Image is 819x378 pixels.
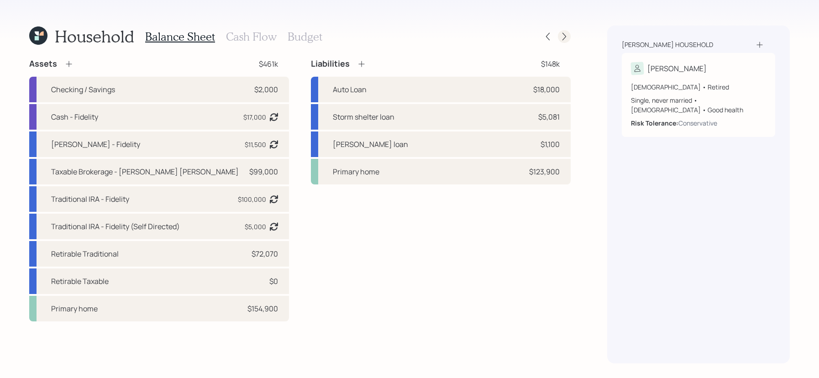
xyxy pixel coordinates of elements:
[51,194,129,205] div: Traditional IRA - Fidelity
[259,58,278,69] div: $461k
[29,59,57,69] h4: Assets
[541,139,560,150] div: $1,100
[529,166,560,177] div: $123,900
[51,139,140,150] div: [PERSON_NAME] - Fidelity
[238,194,266,204] div: $100,000
[333,166,379,177] div: Primary home
[249,166,278,177] div: $99,000
[51,276,109,287] div: Retirable Taxable
[51,303,98,314] div: Primary home
[647,63,707,74] div: [PERSON_NAME]
[631,95,766,115] div: Single, never married • [DEMOGRAPHIC_DATA] • Good health
[269,276,278,287] div: $0
[678,118,717,128] div: Conservative
[51,84,115,95] div: Checking / Savings
[51,248,119,259] div: Retirable Traditional
[631,119,678,127] b: Risk Tolerance:
[247,303,278,314] div: $154,900
[245,222,266,231] div: $5,000
[333,139,408,150] div: [PERSON_NAME] loan
[333,111,394,122] div: Storm shelter loan
[245,140,266,149] div: $11,500
[538,111,560,122] div: $5,081
[333,84,367,95] div: Auto Loan
[226,30,277,43] h3: Cash Flow
[145,30,215,43] h3: Balance Sheet
[51,111,98,122] div: Cash - Fidelity
[252,248,278,259] div: $72,070
[55,26,134,46] h1: Household
[311,59,350,69] h4: Liabilities
[254,84,278,95] div: $2,000
[51,166,239,177] div: Taxable Brokerage - [PERSON_NAME] [PERSON_NAME]
[622,40,713,49] div: [PERSON_NAME] household
[541,58,560,69] div: $148k
[51,221,180,232] div: Traditional IRA - Fidelity (Self Directed)
[533,84,560,95] div: $18,000
[288,30,322,43] h3: Budget
[243,112,266,122] div: $17,000
[631,82,766,92] div: [DEMOGRAPHIC_DATA] • Retired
